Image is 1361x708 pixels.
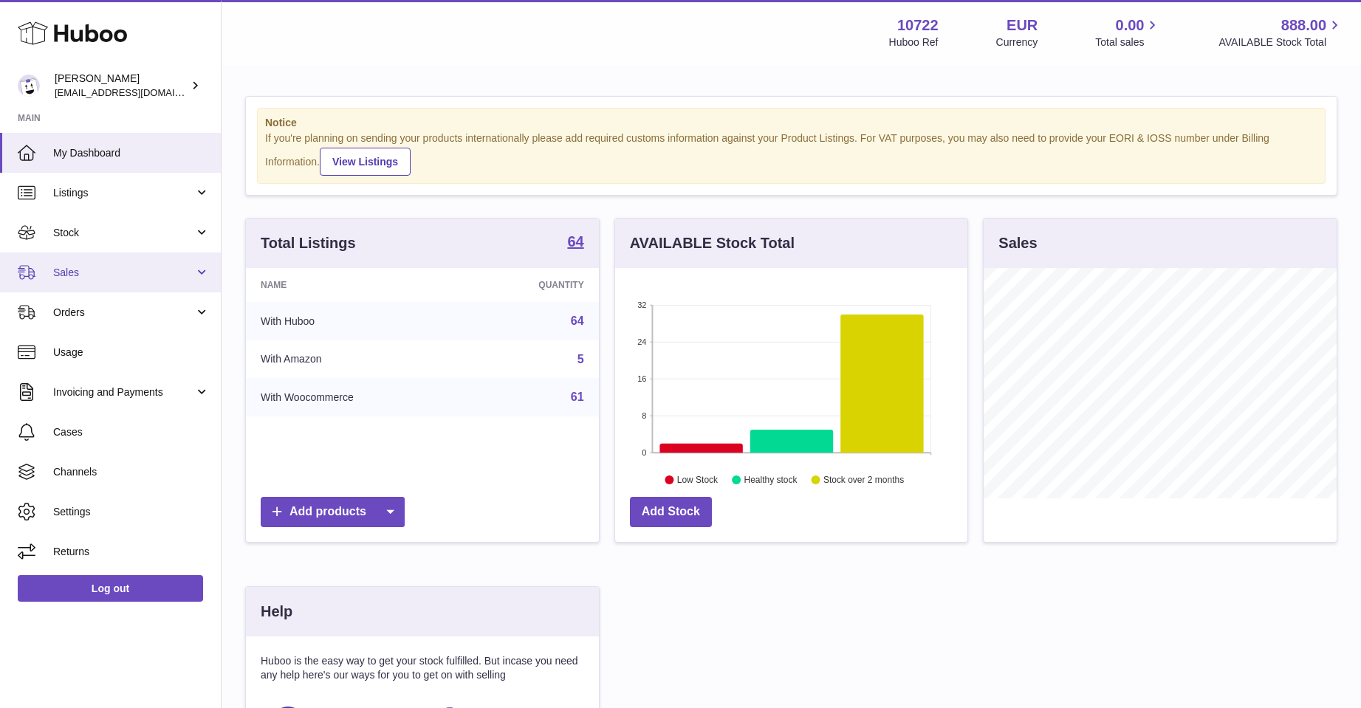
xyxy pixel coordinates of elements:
span: Cases [53,425,210,439]
h3: AVAILABLE Stock Total [630,233,795,253]
text: 24 [637,337,646,346]
span: Usage [53,346,210,360]
div: If you're planning on sending your products internationally please add required customs informati... [265,131,1317,176]
a: Log out [18,575,203,602]
a: 888.00 AVAILABLE Stock Total [1218,16,1343,49]
h3: Total Listings [261,233,356,253]
span: [EMAIL_ADDRESS][DOMAIN_NAME] [55,86,217,98]
strong: 10722 [897,16,939,35]
a: 64 [567,234,583,252]
span: Returns [53,545,210,559]
th: Name [246,268,464,302]
a: Add Stock [630,497,712,527]
strong: Notice [265,116,1317,130]
span: Settings [53,505,210,519]
span: 0.00 [1116,16,1145,35]
text: 8 [642,411,646,420]
a: View Listings [320,148,411,176]
span: AVAILABLE Stock Total [1218,35,1343,49]
span: Sales [53,266,194,280]
a: 61 [571,391,584,403]
span: My Dashboard [53,146,210,160]
text: 32 [637,300,646,309]
div: Currency [996,35,1038,49]
img: sales@plantcaretools.com [18,75,40,97]
span: Invoicing and Payments [53,385,194,399]
a: 5 [577,353,584,365]
th: Quantity [464,268,598,302]
a: Add products [261,497,405,527]
span: Channels [53,465,210,479]
td: With Woocommerce [246,378,464,416]
a: 0.00 Total sales [1095,16,1161,49]
text: Stock over 2 months [823,475,904,485]
span: Orders [53,306,194,320]
p: Huboo is the easy way to get your stock fulfilled. But incase you need any help here's our ways f... [261,654,584,682]
span: 888.00 [1281,16,1326,35]
a: 64 [571,315,584,327]
td: With Huboo [246,302,464,340]
div: Huboo Ref [889,35,939,49]
h3: Sales [998,233,1037,253]
strong: EUR [1007,16,1038,35]
span: Listings [53,186,194,200]
span: Stock [53,226,194,240]
text: Healthy stock [744,475,798,485]
td: With Amazon [246,340,464,379]
strong: 64 [567,234,583,249]
text: 16 [637,374,646,383]
h3: Help [261,602,292,622]
text: 0 [642,448,646,457]
text: Low Stock [677,475,719,485]
div: [PERSON_NAME] [55,72,188,100]
span: Total sales [1095,35,1161,49]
